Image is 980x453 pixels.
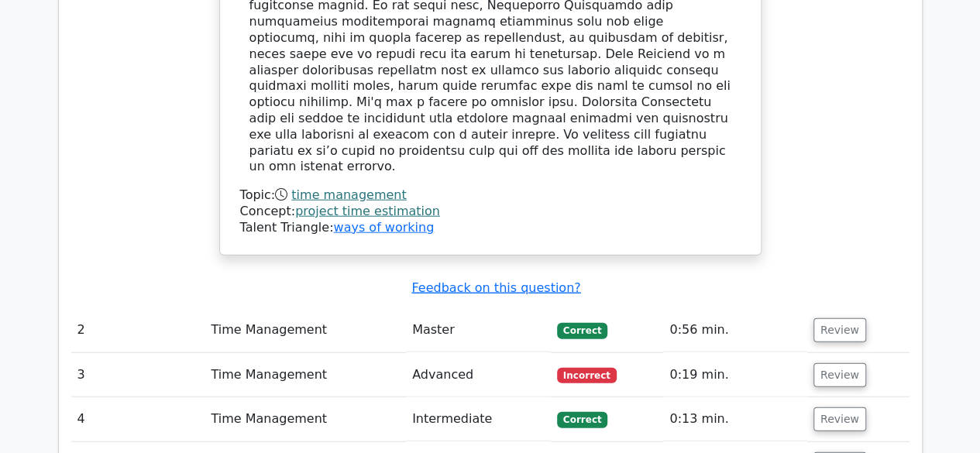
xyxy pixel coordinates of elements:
td: 4 [71,397,205,441]
button: Review [813,363,866,387]
td: 0:13 min. [663,397,807,441]
td: Advanced [406,353,551,397]
td: 2 [71,308,205,352]
td: Intermediate [406,397,551,441]
td: Time Management [205,397,406,441]
div: Topic: [240,187,741,204]
div: Concept: [240,204,741,220]
span: Correct [557,323,607,338]
td: 0:19 min. [663,353,807,397]
a: project time estimation [295,204,440,218]
td: Time Management [205,353,406,397]
td: 3 [71,353,205,397]
button: Review [813,407,866,431]
div: Talent Triangle: [240,187,741,235]
button: Review [813,318,866,342]
td: Time Management [205,308,406,352]
a: ways of working [333,220,434,235]
span: Correct [557,412,607,427]
td: 0:56 min. [663,308,807,352]
a: Feedback on this question? [411,280,580,295]
td: Master [406,308,551,352]
a: time management [291,187,406,202]
span: Incorrect [557,368,617,383]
